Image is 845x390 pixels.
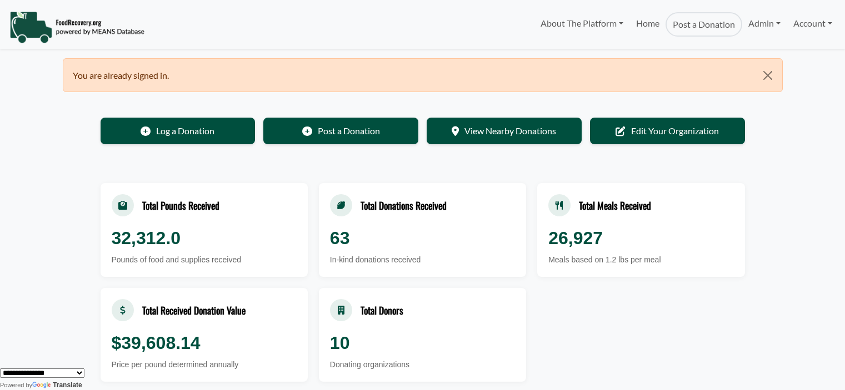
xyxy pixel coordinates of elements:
button: Close [753,59,782,92]
div: Total Received Donation Value [142,303,246,317]
div: Total Donations Received [361,198,447,212]
img: Google Translate [32,382,53,389]
div: Total Pounds Received [142,198,219,212]
a: Post a Donation [666,12,742,37]
a: Home [629,12,665,37]
div: Donating organizations [330,359,515,371]
div: Pounds of food and supplies received [112,254,297,266]
a: View Nearby Donations [427,118,582,144]
div: 32,312.0 [112,225,297,251]
div: 26,927 [548,225,733,251]
a: Post a Donation [263,118,418,144]
div: Total Donors [361,303,403,317]
img: NavigationLogo_FoodRecovery-91c16205cd0af1ed486a0f1a7774a6544ea792ac00100771e7dd3ec7c0e58e41.png [9,11,144,44]
div: In-kind donations received [330,254,515,266]
a: About The Platform [534,12,629,34]
div: Price per pound determined annually [112,359,297,371]
div: Total Meals Received [579,198,651,212]
div: 63 [330,225,515,251]
a: Log a Donation [101,118,256,144]
div: $39,608.14 [112,330,297,356]
a: Translate [32,381,82,389]
div: You are already signed in. [63,58,783,92]
a: Account [787,12,838,34]
a: Admin [742,12,787,34]
a: Edit Your Organization [590,118,745,144]
div: Meals based on 1.2 lbs per meal [548,254,733,266]
div: 10 [330,330,515,356]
